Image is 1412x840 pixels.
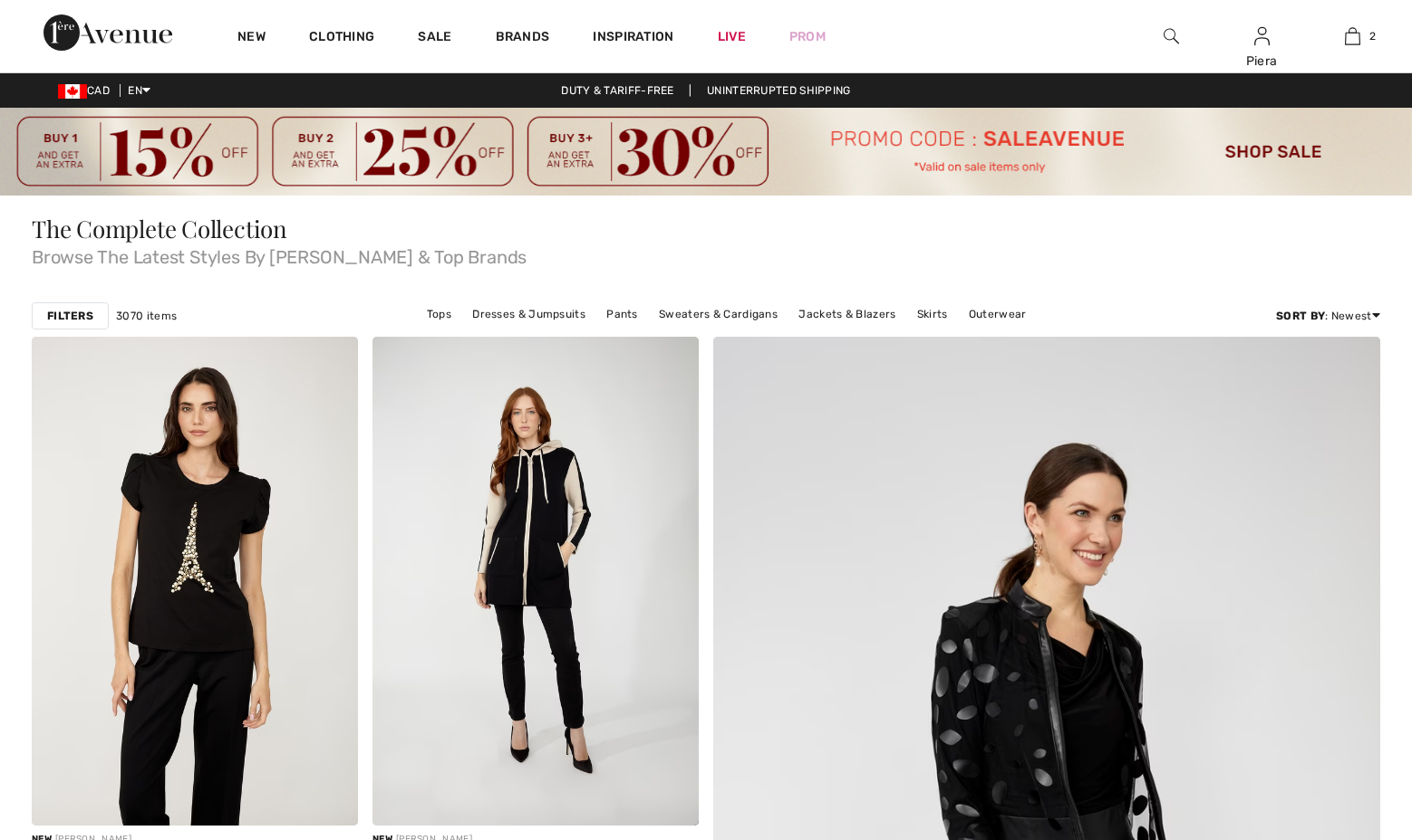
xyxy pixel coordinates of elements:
div: : Newest [1276,308,1380,324]
a: Outerwear [960,302,1036,326]
img: Canadian Dollar [58,84,87,99]
a: Brands [496,29,550,48]
span: Browse The Latest Styles By [PERSON_NAME] & Top Brands [32,241,1380,266]
a: Jackets & Blazers [789,302,904,326]
div: Piera [1217,52,1306,71]
a: Pants [597,302,647,326]
a: Tops [418,302,460,326]
span: 3070 items [116,308,177,324]
span: 2 [1369,28,1376,44]
a: New [237,29,266,48]
iframe: Opens a widget where you can chat to one of our agents [1297,704,1394,749]
a: Skirts [908,302,957,326]
a: Live [718,27,746,46]
a: Sweaters & Cardigans [650,302,787,326]
strong: Sort By [1276,310,1325,322]
span: The Complete Collection [32,213,287,244]
strong: Filters [47,308,93,324]
a: Clothing [309,29,374,48]
a: 2 [1308,25,1397,47]
img: V-Neck Jewel Embellished Pullover Style 254953. Black [32,337,358,826]
a: Sign In [1254,27,1270,44]
span: Inspiration [593,29,673,48]
span: CAD [58,84,117,97]
span: EN [128,84,150,97]
a: Prom [789,27,826,46]
img: 1ère Avenue [44,14,172,51]
a: Sale [418,29,451,48]
img: Casual Hooded Zipper Top Style 254915. Black/Champagne [372,337,699,826]
img: My Info [1254,25,1270,47]
img: search the website [1164,25,1179,47]
a: Dresses & Jumpsuits [463,302,595,326]
img: My Bag [1345,25,1360,47]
